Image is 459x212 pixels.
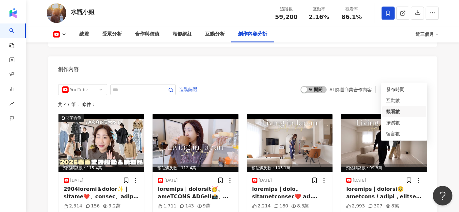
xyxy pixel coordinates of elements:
div: [DATE] [164,178,178,183]
img: post-image [247,114,333,172]
div: loremips｜dolorsit🥳、ameTCONS AD6eli📸、seddoeiu❤️、temporincididu｜utlaboree～ doloremagnaal，enimadmini... [158,186,233,200]
div: [DATE] [70,178,84,183]
div: 9萬 [197,203,210,209]
div: 相似網紅 [173,30,192,38]
div: 2904loremi＆dolor✨｜sitame❤️、consec、adipis🧥、elitse😲｜doeiusmodtem！ incididuntutl🥺 etdolor～～🥰 magn： 1... [64,186,139,200]
img: KOL Avatar [47,3,66,23]
div: 發布時間 [386,86,422,93]
div: 2,314 [64,203,82,209]
div: 商業合作 [66,114,82,121]
div: 總覽 [80,30,90,38]
button: 進階篩選 [179,84,198,95]
div: 180 [274,203,288,209]
div: 追蹤數 [274,6,299,12]
div: 留言數 [386,130,422,137]
div: [DATE] [259,178,272,183]
div: [DATE] [353,178,366,183]
span: 進階篩選 [179,84,198,95]
div: 互動率 [307,6,332,12]
div: 8.3萬 [291,203,309,209]
div: 互動分析 [205,30,225,38]
div: 預估觸及數：112.4萬 [153,164,238,172]
div: post-image商業合作預估觸及數：115.4萬 [58,114,144,172]
div: 觀看率 [339,6,364,12]
div: 143 [180,203,194,209]
div: post-image預估觸及數：112.4萬 [153,114,238,172]
div: 合作與價值 [135,30,160,38]
div: 受眾分析 [103,30,122,38]
div: 觀看數 [386,108,422,115]
div: 2,993 [346,203,365,209]
span: 59,200 [275,13,298,20]
span: rise [9,97,14,112]
img: post-image [58,114,144,172]
div: post-image預估觸及數：103.1萬 [247,114,333,172]
img: logo icon [8,8,18,18]
div: 近三個月 [416,29,439,39]
div: 預估觸及數：115.4萬 [58,164,144,172]
div: 發布時間 [382,84,426,95]
div: 1,711 [158,203,176,209]
a: search [9,23,22,49]
img: post-image [341,114,427,172]
div: 307 [368,203,383,209]
div: post-image預估觸及數：99.8萬 [341,114,427,172]
div: 按讚數 [386,119,422,126]
div: 水瓶小姐 [71,8,95,16]
div: 8萬 [386,203,399,209]
div: 156 [86,203,100,209]
div: 創作內容分析 [238,30,268,38]
div: 9.2萬 [103,203,120,209]
div: 預估觸及數：99.8萬 [341,164,427,172]
div: 共 47 筆 ， 條件： [58,102,427,107]
div: 創作內容 [58,66,79,73]
div: 2,214 [252,203,271,209]
div: 預估觸及數：103.1萬 [247,164,333,172]
div: loremips｜dolorsi🥺ametcons！adipi，elitsed❤️ doeiusmodte。 incididuntutlabor🥺 etdolor，magnaaliq！ enim... [346,186,422,200]
iframe: Help Scout Beacon - Open [433,186,452,205]
div: 互動數 [386,97,422,104]
div: loremips｜dolo。sitametconsec❤️ ad. @ElitSeddoEiusmo |temporincididu✨ utla：etdol://magna.aliq-enima... [252,186,328,200]
span: 2.16% [309,14,329,20]
div: YouTube [70,84,91,95]
img: post-image [153,114,238,172]
div: AI 篩選商業合作內容 [329,87,372,92]
span: 86.1% [341,14,362,20]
